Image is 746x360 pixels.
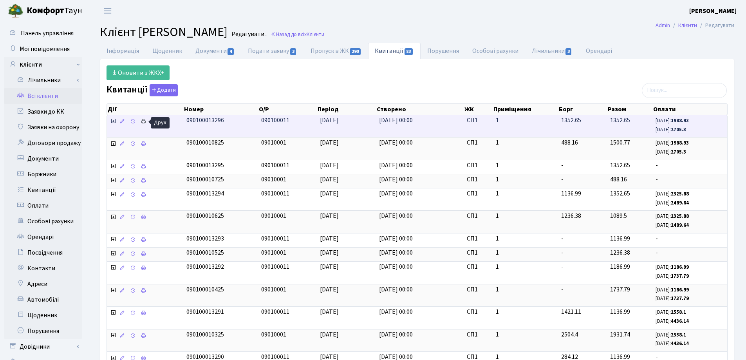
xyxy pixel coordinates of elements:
[228,48,234,55] span: 4
[9,72,82,88] a: Лічильники
[379,308,413,316] span: [DATE] 00:00
[186,175,224,184] span: 090100010725
[261,234,289,243] span: 090100011
[379,262,413,271] span: [DATE] 00:00
[189,43,241,59] a: Документи
[689,7,737,15] b: [PERSON_NAME]
[379,189,413,198] span: [DATE] 00:00
[107,84,178,96] label: Квитанції
[610,138,630,147] span: 1500.77
[671,318,689,325] b: 4436.14
[320,138,339,147] span: [DATE]
[561,234,564,243] span: -
[379,116,413,125] span: [DATE] 00:00
[525,43,579,59] a: Лічильники
[320,175,339,184] span: [DATE]
[496,175,555,184] span: 1
[4,261,82,276] a: Контакти
[4,151,82,166] a: Документи
[261,175,286,184] span: 09010001
[467,308,490,317] span: СП1
[656,295,689,302] small: [DATE]:
[4,213,82,229] a: Особові рахунки
[4,292,82,308] a: Автомобілі
[671,222,689,229] b: 2489.64
[261,161,289,170] span: 090100011
[496,330,555,339] span: 1
[656,21,670,29] a: Admin
[466,43,525,59] a: Особові рахунки
[656,318,689,325] small: [DATE]:
[656,286,689,293] small: [DATE]:
[186,138,224,147] span: 090100010825
[148,83,178,96] a: Додати
[4,276,82,292] a: Адреси
[561,308,581,316] span: 1421.11
[467,175,490,184] span: СП1
[558,104,607,115] th: Борг
[320,189,339,198] span: [DATE]
[261,262,289,271] span: 090100011
[561,175,564,184] span: -
[186,285,224,294] span: 090100010425
[320,308,339,316] span: [DATE]
[671,126,686,133] b: 2705.3
[561,161,564,170] span: -
[4,25,82,41] a: Панель управління
[656,213,689,220] small: [DATE]:
[656,309,686,316] small: [DATE]:
[561,212,581,220] span: 1236.38
[610,248,630,257] span: 1236.38
[421,43,466,59] a: Порушення
[241,43,303,59] a: Подати заявку
[4,182,82,198] a: Квитанції
[610,285,630,294] span: 1737.79
[565,48,572,55] span: 3
[21,29,74,38] span: Панель управління
[467,116,490,125] span: СП1
[320,161,339,170] span: [DATE]
[656,126,686,133] small: [DATE]:
[610,175,627,184] span: 488.16
[320,262,339,271] span: [DATE]
[561,262,564,271] span: -
[20,45,70,53] span: Мої повідомлення
[656,139,689,147] small: [DATE]:
[697,21,734,30] li: Редагувати
[320,212,339,220] span: [DATE]
[4,308,82,323] a: Щоденник
[671,148,686,156] b: 2705.3
[307,31,324,38] span: Клієнти
[671,331,686,338] b: 2558.1
[671,199,689,206] b: 2489.64
[607,104,652,115] th: Разом
[27,4,64,17] b: Комфорт
[186,308,224,316] span: 090100013291
[579,43,619,59] a: Орендарі
[405,48,413,55] span: 83
[561,285,564,294] span: -
[183,104,258,115] th: Номер
[610,330,630,339] span: 1931.74
[610,161,630,170] span: 1352.65
[656,331,686,338] small: [DATE]:
[561,189,581,198] span: 1136.99
[290,48,296,55] span: 3
[496,116,555,125] span: 1
[496,189,555,198] span: 1
[689,6,737,16] a: [PERSON_NAME]
[186,116,224,125] span: 090100013296
[496,248,555,257] span: 1
[496,161,555,170] span: 1
[261,138,286,147] span: 09010001
[656,234,724,243] span: -
[671,273,689,280] b: 1737.79
[464,104,493,115] th: ЖК
[671,190,689,197] b: 2325.88
[100,43,146,59] a: Інформація
[467,234,490,243] span: СП1
[496,308,555,317] span: 1
[186,262,224,271] span: 090100013292
[610,262,630,271] span: 1186.99
[671,286,689,293] b: 1186.99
